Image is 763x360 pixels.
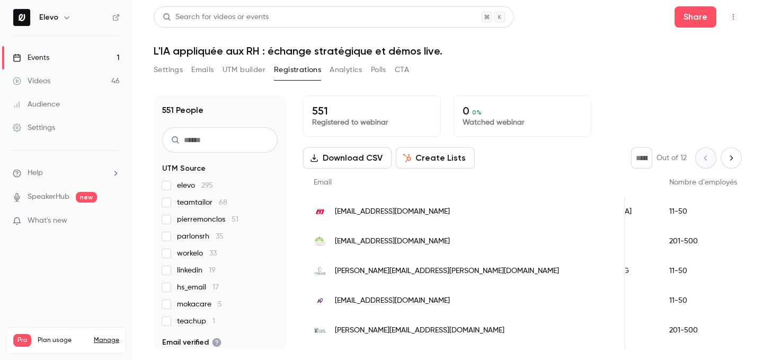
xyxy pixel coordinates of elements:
img: ravinala-airports.aero [314,235,326,248]
a: SpeakerHub [28,191,69,203]
span: [EMAIL_ADDRESS][DOMAIN_NAME] [335,295,450,306]
p: 0 [463,104,582,117]
h1: 551 People [162,104,203,117]
div: Search for videos or events [163,12,269,23]
span: teamtailor [177,197,227,208]
div: Events [13,52,49,63]
button: CTA [395,62,409,78]
div: 201-500 [659,226,748,256]
div: 11-50 [659,197,748,226]
span: Pro [13,334,31,347]
button: Registrations [274,62,321,78]
span: parlonsrh [177,231,224,242]
img: finegan.lu [314,265,326,277]
span: 1 [212,318,215,325]
span: [EMAIL_ADDRESS][DOMAIN_NAME] [335,206,450,217]
span: Nombre d'employés [669,179,737,186]
span: new [76,192,97,203]
button: Settings [154,62,183,78]
span: Help [28,168,43,179]
span: linkedin [177,265,216,276]
span: 35 [216,233,224,240]
span: 295 [201,182,213,189]
h1: L'IA appliquée aux RH : échange stratégique et démos live. [154,45,742,57]
button: Analytics [330,62,362,78]
h6: Elevo [39,12,58,23]
span: Email verified [162,337,221,348]
div: Audience [13,99,60,110]
button: Next page [721,147,742,169]
button: Polls [371,62,386,78]
span: Email [314,179,332,186]
span: teachup [177,316,215,327]
span: UTM Source [162,163,206,174]
span: 19 [209,267,216,274]
span: elevo [177,180,213,191]
span: 68 [219,199,227,206]
button: UTM builder [223,62,265,78]
span: [PERSON_NAME][EMAIL_ADDRESS][DOMAIN_NAME] [335,325,504,336]
p: Watched webinar [463,117,582,128]
span: 5 [218,301,222,308]
button: Emails [191,62,214,78]
span: mokacare [177,299,222,310]
button: Share [675,6,716,28]
img: datacol.com [314,205,326,218]
span: 0 % [472,109,482,116]
a: Manage [94,336,119,345]
span: Plan usage [38,336,87,345]
button: Download CSV [303,147,392,169]
span: [PERSON_NAME][EMAIL_ADDRESS][PERSON_NAME][DOMAIN_NAME] [335,266,559,277]
button: Create Lists [396,147,475,169]
div: 201-500 [659,315,748,345]
div: Videos [13,76,50,86]
span: 33 [209,250,217,257]
p: Out of 12 [656,153,687,163]
span: 51 [232,216,238,223]
span: 17 [212,284,219,291]
span: What's new [28,215,67,226]
li: help-dropdown-opener [13,168,120,179]
div: Settings [13,122,55,133]
span: pierremonclos [177,214,238,225]
p: Registered to webinar [312,117,432,128]
p: 551 [312,104,432,117]
span: hs_email [177,282,219,293]
span: workelo [177,248,217,259]
div: 11-50 [659,286,748,315]
img: lejardinderabelais.fr [314,324,326,337]
span: [EMAIL_ADDRESS][DOMAIN_NAME] [335,236,450,247]
img: akoyaconsulting.com [314,294,326,307]
img: Elevo [13,9,30,26]
div: 11-50 [659,256,748,286]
